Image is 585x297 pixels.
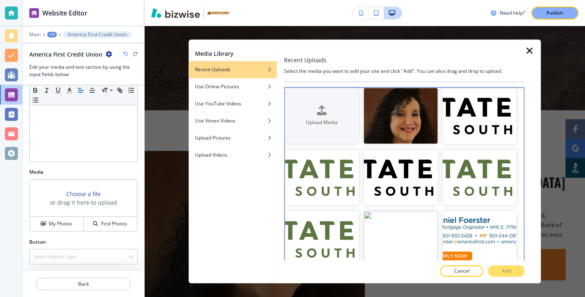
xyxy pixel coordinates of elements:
h4: Recent Uploads [195,66,230,73]
button: Back [36,277,131,290]
img: editor icon [29,8,39,18]
h2: America First Credit Union [29,50,102,59]
h2: Media [29,168,138,176]
h4: Upload Media [285,119,359,126]
button: Cancel [440,266,483,277]
h4: Upload Pictures [195,134,231,142]
button: Upload Videos [188,146,277,164]
p: Publish [546,9,563,17]
p: Cancel [454,268,470,275]
h4: My Photos [49,220,72,227]
h3: Recent Uploads [284,56,327,64]
button: Choose a file [66,190,101,198]
h2: Button [29,238,46,246]
p: America First Credit Union [67,32,127,37]
h2: Media Library [195,49,234,58]
h4: Use Vimeo Videos [195,117,236,124]
button: Use Vimeo Videos [188,112,277,129]
button: Main [29,32,41,37]
h2: Website Editor [42,8,87,18]
img: Bizwise Logo [151,8,200,18]
button: America First Credit Union [63,31,131,38]
h3: or drag it here to upload [50,198,117,207]
p: Back [37,280,130,288]
button: Recent Uploads [188,61,277,78]
button: My Photos [30,217,84,231]
h3: Need help? [500,9,525,17]
button: Find Photos [84,217,137,231]
h4: Select Button Type [34,253,76,260]
button: Use Online Pictures [188,78,277,95]
button: Upload Pictures [188,129,277,146]
button: Upload Media [285,88,359,144]
button: +3 [47,32,57,37]
h4: Select the media you want to add your site and click "Add". You can also drag and drop to upload. [284,68,524,75]
h4: Find Photos [101,220,127,227]
h4: Use Online Pictures [195,83,239,90]
div: Choose a fileor drag it here to uploadMy PhotosFind Photos [29,179,138,232]
h3: Edit your media and text section by using the input fields below [29,63,138,78]
img: Your Logo [207,11,229,15]
button: Publish [531,7,578,20]
h4: Upload Videos [195,151,227,159]
h4: Use YouTube Videos [195,100,241,107]
button: Use YouTube Videos [188,95,277,112]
